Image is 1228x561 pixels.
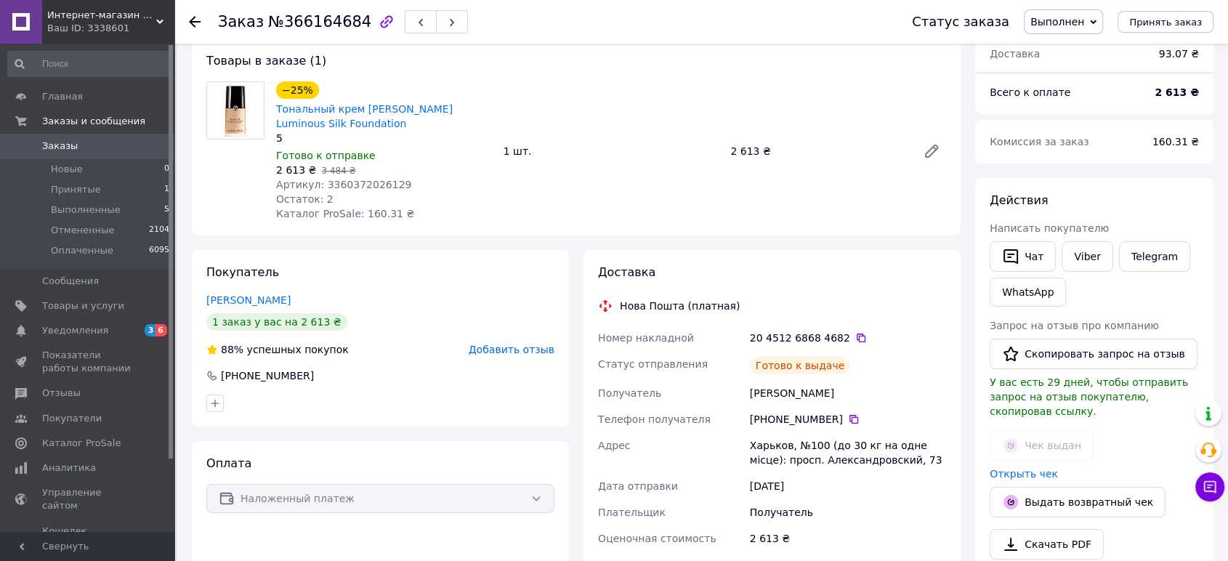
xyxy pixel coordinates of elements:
span: Управление сайтом [42,486,134,512]
span: Добавить отзыв [469,344,554,355]
span: 3 [145,324,156,336]
span: 1 [164,183,169,196]
a: Тональный крем [PERSON_NAME] Luminous Silk Foundation [276,103,453,129]
span: 5 [164,203,169,217]
span: Новые [51,163,83,176]
span: 2 613 ₴ [276,164,316,176]
span: Главная [42,90,83,103]
div: 5 [276,131,492,145]
button: Чат с покупателем [1195,472,1224,501]
div: Вернуться назад [189,15,201,29]
div: 2 613 ₴ [747,525,949,552]
span: Кошелек компании [42,525,134,551]
button: Скопировать запрос на отзыв [990,339,1197,369]
span: Сообщения [42,275,99,288]
div: успешных покупок [206,342,349,357]
span: Аналитика [42,461,96,475]
span: Остаток: 2 [276,193,334,205]
div: [PHONE_NUMBER] [219,368,315,383]
span: Адрес [598,440,630,451]
span: 6 [155,324,167,336]
span: Покупатели [42,412,102,425]
div: 1 шт. [498,141,725,161]
a: [PERSON_NAME] [206,294,291,306]
span: Артикул: 3360372026129 [276,179,411,190]
a: WhatsApp [990,278,1066,307]
span: Запрос на отзыв про компанию [990,320,1159,331]
span: Заказы [42,140,78,153]
input: Поиск [7,51,171,77]
img: Тональный крем Giorgio Armani Luminous Silk Foundation [207,82,264,139]
span: Принятые [51,183,101,196]
span: Получатель [598,387,661,399]
span: Товары и услуги [42,299,124,312]
span: Комиссия за заказ [990,136,1089,148]
a: Открыть чек [990,468,1058,480]
span: Покупатель [206,265,279,279]
span: Оценочная стоимость [598,533,716,544]
span: Заказ [218,13,264,31]
span: 160.31 ₴ [1152,136,1199,148]
div: Нова Пошта (платная) [616,299,743,313]
span: Отмененные [51,224,114,237]
span: У вас есть 29 дней, чтобы отправить запрос на отзыв покупателю, скопировав ссылку. [990,376,1188,417]
span: Выполненные [51,203,121,217]
span: Показатели работы компании [42,349,134,375]
div: Статус заказа [912,15,1009,29]
span: 0 [164,163,169,176]
div: [PHONE_NUMBER] [750,412,946,427]
span: Уведомления [42,324,108,337]
button: Выдать возвратный чек [990,487,1166,517]
span: Заказы и сообщения [42,115,145,128]
span: 2104 [149,224,169,237]
span: Оплата [206,456,251,470]
a: Viber [1062,241,1112,272]
button: Чат [990,241,1056,272]
span: Принять заказ [1129,17,1202,28]
div: −25% [276,81,319,99]
a: Скачать PDF [990,529,1104,560]
a: Редактировать [917,137,946,166]
span: Выполнен [1030,16,1084,28]
div: Ваш ID: 3338601 [47,22,174,35]
span: Интернет-магазин "Happy World" [47,9,156,22]
span: Товары в заказе (1) [206,54,326,68]
span: Доставка [598,265,655,279]
div: Получатель [747,499,949,525]
div: Харьков, №100 (до 30 кг на одне місце): просп. Александровский, 73 [747,432,949,473]
b: 2 613 ₴ [1155,86,1199,98]
span: Действия [990,193,1048,207]
a: Telegram [1119,241,1190,272]
span: №366164684 [268,13,371,31]
span: Статус отправления [598,358,708,370]
span: Всего к оплате [990,86,1070,98]
span: Оплаченные [51,244,113,257]
div: 20 4512 6868 4682 [750,331,946,345]
div: Готово к выдаче [750,357,850,374]
div: [PERSON_NAME] [747,380,949,406]
div: 1 заказ у вас на 2 613 ₴ [206,313,347,331]
span: Каталог ProSale: 160.31 ₴ [276,208,414,219]
span: 3 484 ₴ [321,166,355,176]
div: 93.07 ₴ [1150,38,1208,70]
span: Номер накладной [598,332,694,344]
span: Телефон получателя [598,413,711,425]
span: Дата отправки [598,480,678,492]
div: 2 613 ₴ [724,141,911,161]
div: [DATE] [747,473,949,499]
span: Плательщик [598,506,666,518]
button: Принять заказ [1118,11,1213,33]
span: Готово к отправке [276,150,376,161]
span: Каталог ProSale [42,437,121,450]
span: Доставка [990,48,1040,60]
span: Отзывы [42,387,81,400]
span: 6095 [149,244,169,257]
span: 88% [221,344,243,355]
span: Написать покупателю [990,222,1109,234]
